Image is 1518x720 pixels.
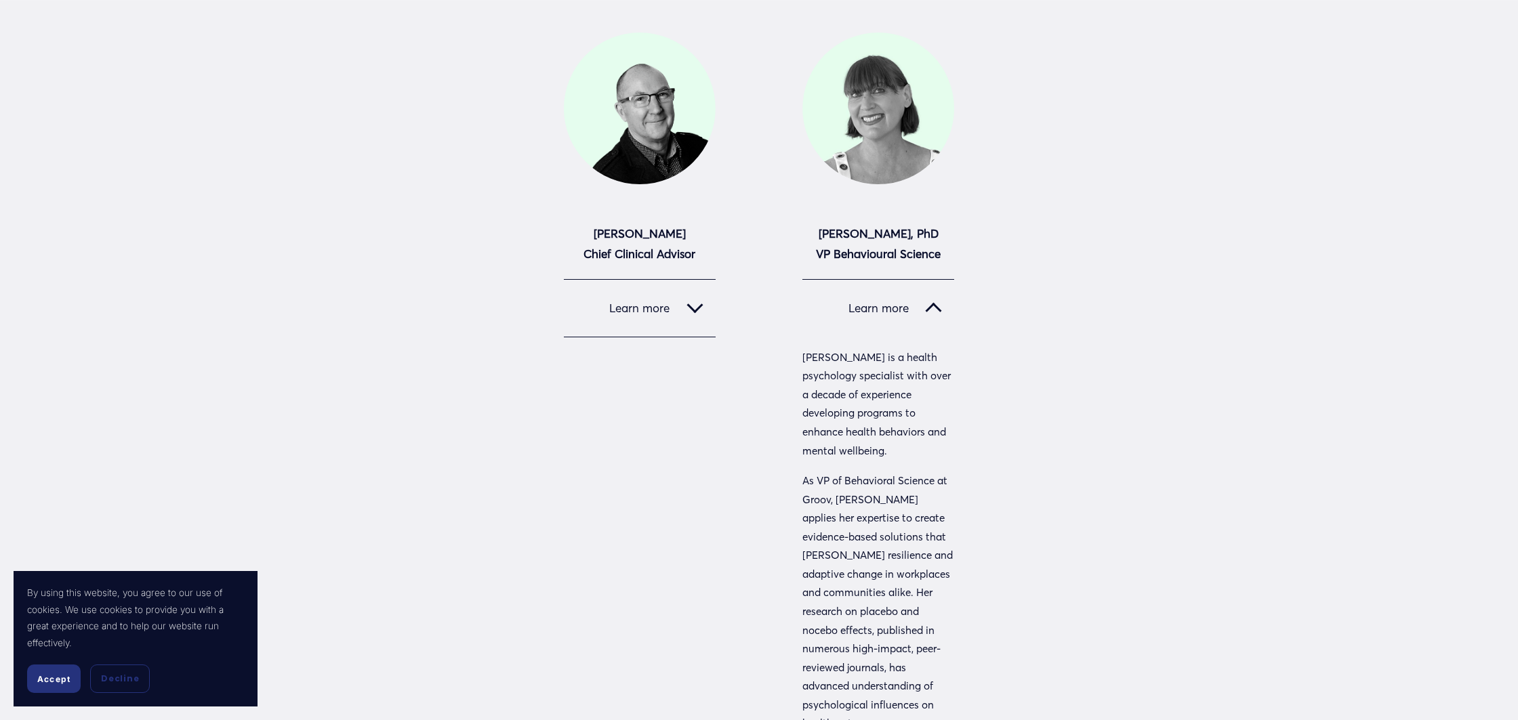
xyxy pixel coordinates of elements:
[27,585,244,651] p: By using this website, you agree to our use of cookies. We use cookies to provide you with a grea...
[815,301,926,315] span: Learn more
[576,301,687,315] span: Learn more
[27,664,81,693] button: Accept
[90,664,150,693] button: Decline
[802,280,954,337] button: Learn more
[564,280,716,337] button: Learn more
[101,673,139,685] span: Decline
[816,226,941,261] strong: [PERSON_NAME], PhD VP Behavioural Science
[583,226,695,261] strong: [PERSON_NAME] Chief Clinical Advisor
[802,348,954,460] p: [PERSON_NAME] is a health psychology specialist with over a decade of experience developing progr...
[14,571,258,706] section: Cookie banner
[37,674,70,684] span: Accept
